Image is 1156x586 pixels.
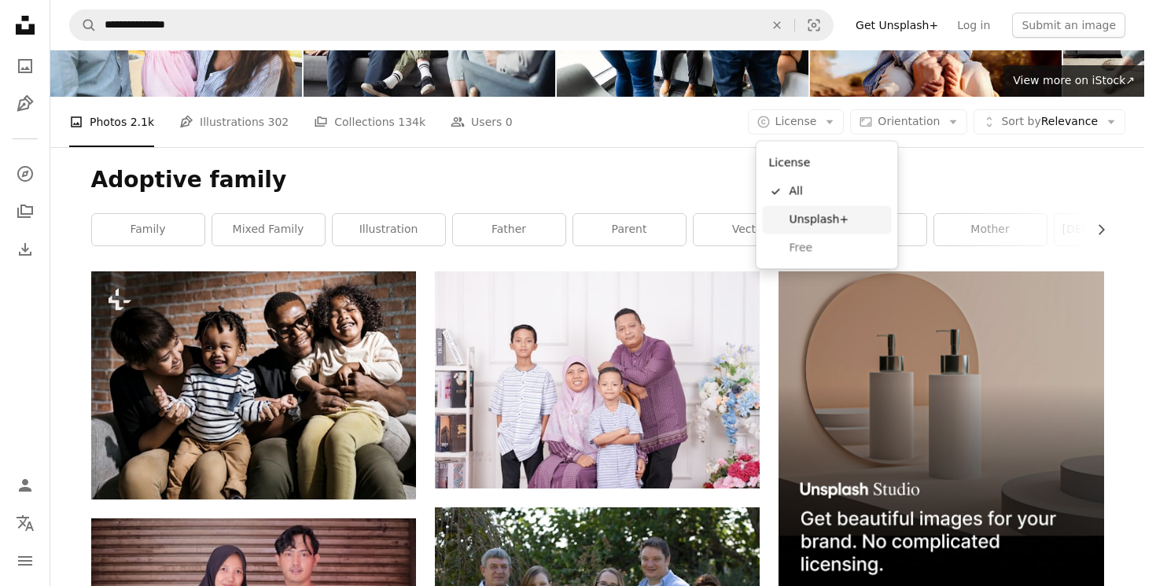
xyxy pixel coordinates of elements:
span: All [790,184,885,200]
div: License [757,142,898,269]
button: Orientation [850,109,967,135]
span: Free [790,240,885,256]
button: License [748,109,845,135]
div: License [763,148,892,178]
span: Unsplash+ [790,212,885,227]
span: License [775,115,817,127]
